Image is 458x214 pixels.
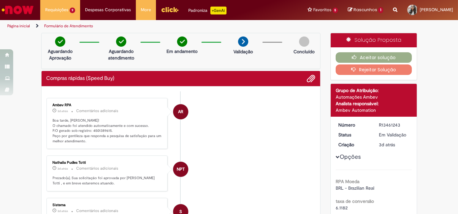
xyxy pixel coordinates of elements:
[1,3,35,16] img: ServiceNow
[105,48,137,61] p: Aguardando atendimento
[379,142,395,148] span: 3d atrás
[336,64,412,75] button: Rejeitar Solução
[379,131,410,138] div: Em Validação
[85,7,131,13] span: Despesas Corporativas
[178,104,183,120] span: AR
[379,141,410,148] div: 29/08/2025 09:55:24
[173,104,188,119] div: Ambev RPA
[44,23,93,29] a: Formulário de Atendimento
[53,118,163,144] p: Boa tarde, [PERSON_NAME]! O chamado foi atendido automaticamente e com sucesso. P.O gerado sob re...
[44,48,76,61] p: Aguardando Aprovação
[336,205,348,211] span: 6.1182
[293,48,315,55] p: Concluído
[238,36,248,47] img: arrow-next.png
[331,33,417,47] div: Solução Proposta
[116,36,126,47] img: check-circle-green.png
[333,122,374,128] dt: Número
[58,167,68,171] time: 29/08/2025 14:34:07
[378,7,383,13] span: 1
[53,161,163,165] div: Nathalia Pudles Totti
[336,107,412,113] div: Ambev Automation
[5,20,300,32] ul: Trilhas de página
[313,7,331,13] span: Favoritos
[353,7,377,13] span: Rascunhos
[58,209,68,213] span: 3d atrás
[7,23,30,29] a: Página inicial
[307,74,315,83] button: Adicionar anexos
[333,8,338,13] span: 5
[336,178,359,184] b: RPA Moeda
[70,8,75,13] span: 9
[333,131,374,138] dt: Status
[333,141,374,148] dt: Criação
[58,109,68,113] time: 29/08/2025 17:34:50
[233,48,253,55] p: Validação
[336,185,374,191] span: BRL - Brazilian Real
[336,94,412,100] div: Automações Ambev
[336,52,412,63] button: Aceitar solução
[53,176,163,186] p: Prezado(a), Sua solicitação foi aprovada por [PERSON_NAME] Totti , e em breve estaremos atuando.
[53,203,163,207] div: Sistema
[189,7,227,14] div: Padroniza
[76,166,119,171] small: Comentários adicionais
[167,48,198,55] p: Em andamento
[58,109,68,113] span: 3d atrás
[379,142,395,148] time: 29/08/2025 09:55:24
[299,36,309,47] img: img-circle-grey.png
[177,161,185,177] span: NPT
[348,7,383,13] a: Rascunhos
[177,36,187,47] img: check-circle-green.png
[336,198,374,204] b: taxa de conversão
[58,167,68,171] span: 3d atrás
[336,87,412,94] div: Grupo de Atribuição:
[46,76,115,82] h2: Compras rápidas (Speed Buy) Histórico de tíquete
[379,122,410,128] div: R13461243
[55,36,65,47] img: check-circle-green.png
[76,208,119,214] small: Comentários adicionais
[173,162,188,177] div: Nathalia Pudles Totti
[58,209,68,213] time: 29/08/2025 09:55:36
[420,7,453,12] span: [PERSON_NAME]
[161,5,179,14] img: click_logo_yellow_360x200.png
[141,7,151,13] span: More
[336,100,412,107] div: Analista responsável:
[53,103,163,107] div: Ambev RPA
[210,7,227,14] p: +GenAi
[76,108,119,114] small: Comentários adicionais
[45,7,68,13] span: Requisições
